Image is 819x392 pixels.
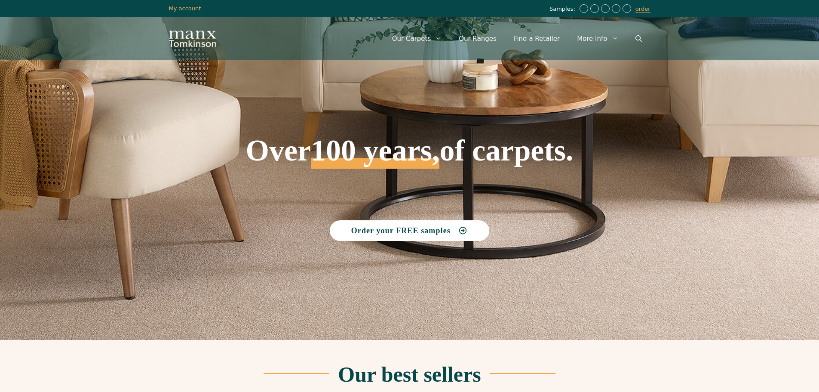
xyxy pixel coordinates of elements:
a: More Info [568,26,626,52]
span: 100 years, [311,143,439,169]
span: Order your FREE samples [351,227,451,235]
nav: Primary [383,26,650,52]
img: Manx Tomkinson [169,31,216,47]
a: Our Carpets [383,26,451,52]
a: Open Search Bar [627,26,650,52]
h1: Over of carpets. [169,73,650,169]
a: My account [169,5,201,12]
a: order [635,6,650,12]
a: Our Ranges [450,26,505,52]
a: Find a Retailer [505,26,568,52]
span: Samples: [549,6,577,13]
h2: Our best sellers [338,364,481,385]
a: Order your FREE samples [330,220,490,241]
